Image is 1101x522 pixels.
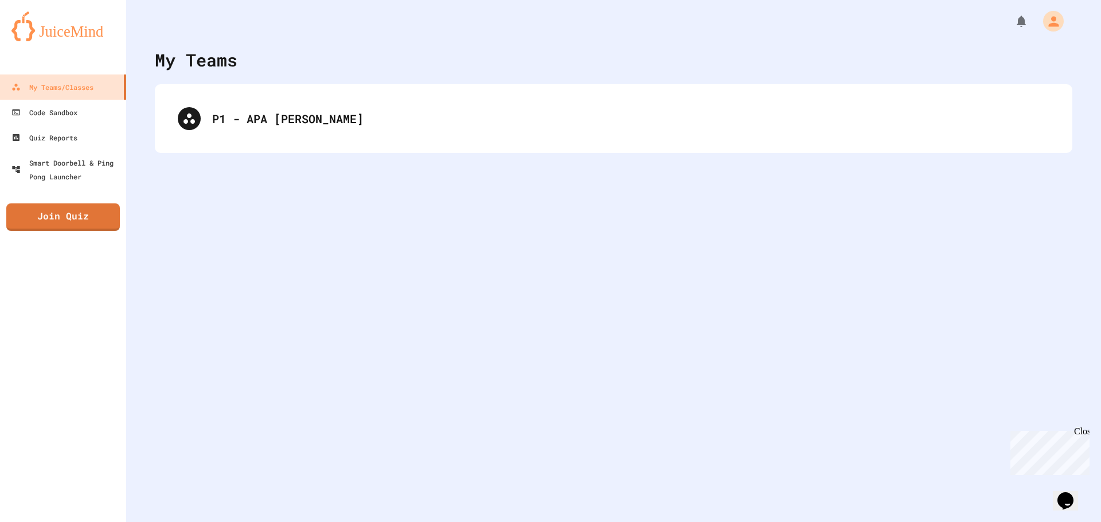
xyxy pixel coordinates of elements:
[155,47,237,73] div: My Teams
[212,110,1049,127] div: P1 - APA [PERSON_NAME]
[11,11,115,41] img: logo-orange.svg
[6,203,120,231] a: Join Quiz
[1031,8,1067,34] div: My Account
[5,5,79,73] div: Chat with us now!Close
[166,96,1061,142] div: P1 - APA [PERSON_NAME]
[11,131,77,144] div: Quiz Reports
[993,11,1031,31] div: My Notifications
[1006,426,1090,475] iframe: chat widget
[11,156,122,183] div: Smart Doorbell & Ping Pong Launcher
[11,80,93,94] div: My Teams/Classes
[1053,476,1090,511] iframe: chat widget
[11,105,77,119] div: Code Sandbox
